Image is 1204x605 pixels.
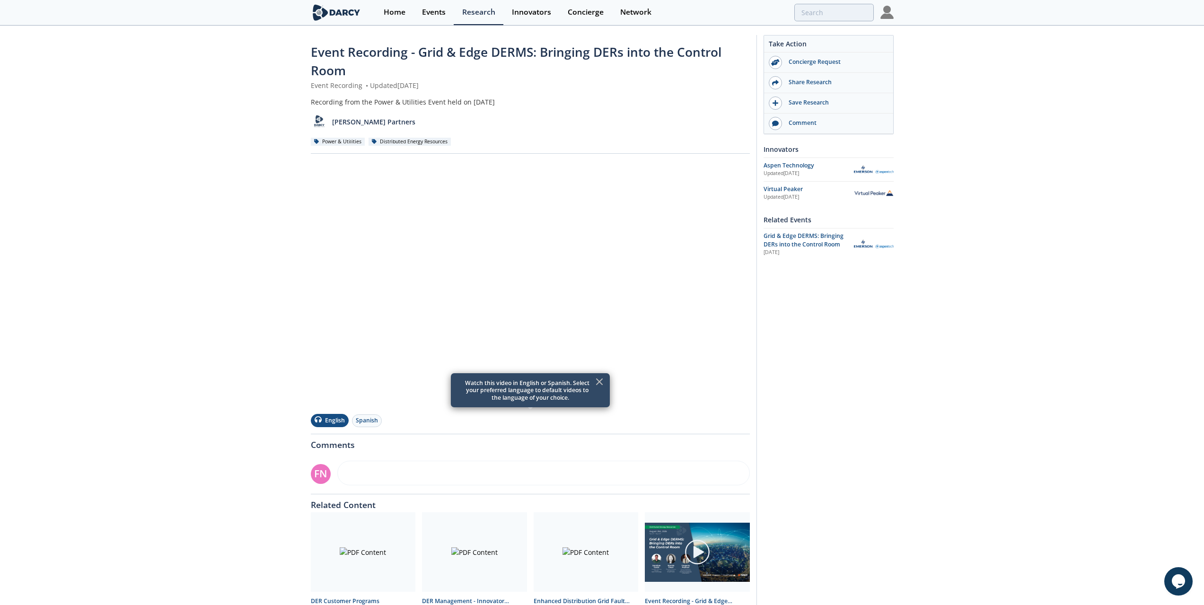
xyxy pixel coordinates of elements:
div: Recording from the Power & Utilities Event held on [DATE] [311,97,750,107]
span: • [364,81,370,90]
img: play-chapters-gray.svg [684,539,711,565]
span: Grid & Edge DERMS: Bringing DERs into the Control Room [764,232,844,248]
div: Innovators [512,9,551,16]
div: Virtual Peaker [764,185,854,193]
div: Take Action [764,39,893,53]
span: Event Recording - Grid & Edge DERMS: Bringing DERs into the Control Room [311,44,721,79]
div: Distributed Energy Resources [369,138,451,146]
input: Advanced Search [794,4,874,21]
div: Research [462,9,495,16]
img: logo-wide.svg [311,4,362,21]
div: Home [384,9,405,16]
div: Comment [782,119,888,127]
img: Aspen Technology [854,165,894,174]
div: Share Research [782,78,888,87]
div: Updated [DATE] [764,193,854,201]
a: Virtual Peaker Updated[DATE] Virtual Peaker [764,185,894,202]
iframe: vimeo [311,160,750,407]
div: Related Events [764,211,894,228]
div: Concierge [568,9,604,16]
div: Network [620,9,651,16]
div: Save Research [782,98,888,107]
button: English [311,414,349,427]
div: Aspen Technology [764,161,854,170]
iframe: chat widget [1164,567,1195,596]
img: Video Content [645,523,750,582]
div: Comments [311,434,750,449]
div: Event Recording Updated [DATE] [311,80,750,90]
div: Innovators [764,141,894,158]
div: Related Content [311,494,750,509]
img: Profile [880,6,894,19]
a: Grid & Edge DERMS: Bringing DERs into the Control Room [DATE] Aspen Technology [764,232,894,257]
div: Events [422,9,446,16]
a: Aspen Technology Updated[DATE] Aspen Technology [764,161,894,178]
div: Power & Utilities [311,138,365,146]
p: Watch this video in English or Spanish. Select your preferred language to default videos to the l... [456,376,605,404]
p: [PERSON_NAME] Partners [332,117,415,127]
button: Spanish [352,414,382,427]
div: Updated [DATE] [764,170,854,177]
div: FN [311,464,331,484]
div: [DATE] [764,249,847,256]
div: Concierge Request [782,58,888,66]
img: Aspen Technology [854,239,894,248]
img: Virtual Peaker [854,190,894,196]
